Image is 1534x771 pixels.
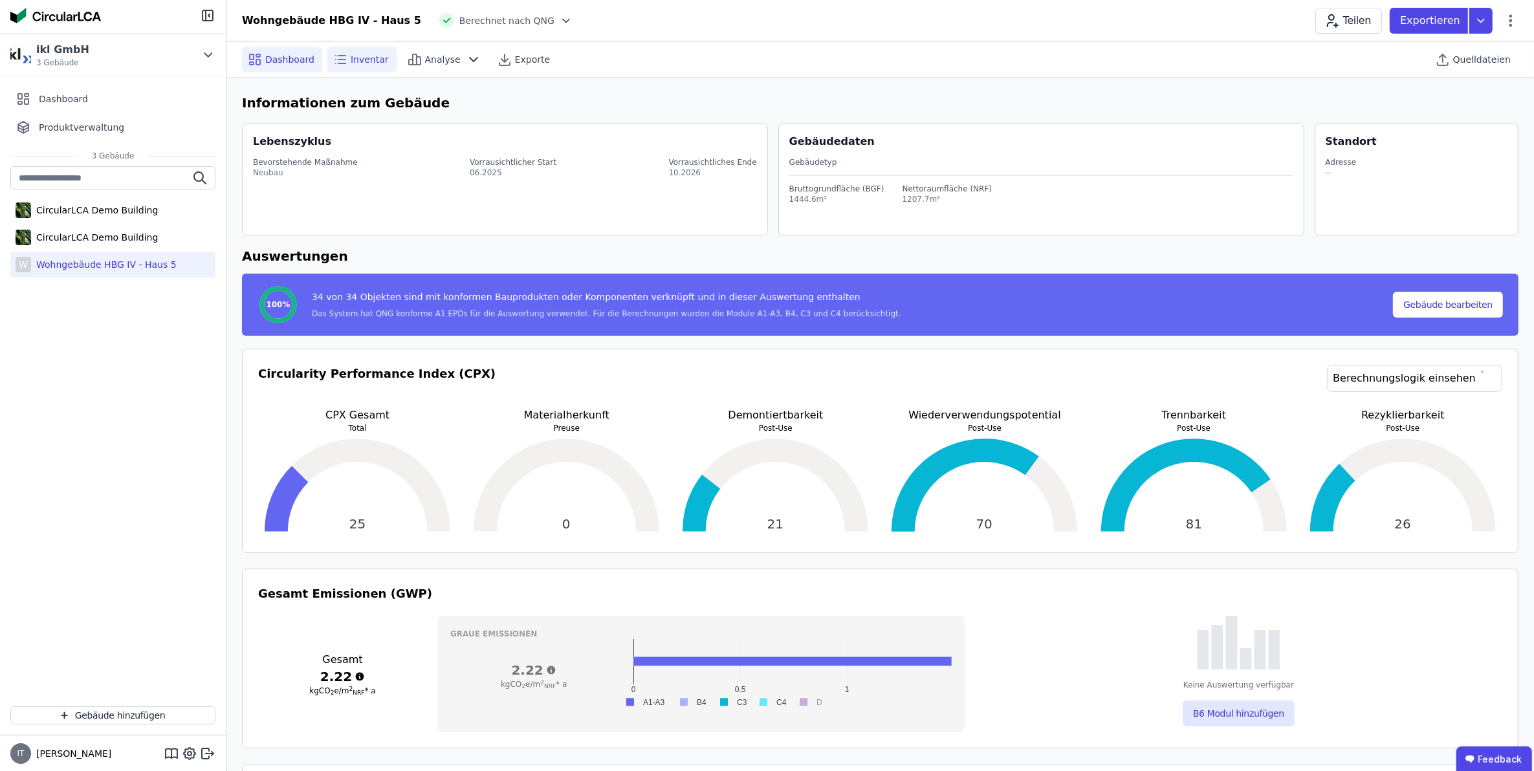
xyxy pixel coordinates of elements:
div: 10.2026 [668,168,756,178]
sub: 2 [521,683,525,690]
button: Teilen [1315,8,1382,34]
img: ikl GmbH [10,45,31,65]
button: Gebäude bearbeiten [1393,292,1503,318]
h3: Gesamt [258,652,427,668]
p: Preuse [467,423,666,433]
div: ikl GmbH [36,42,89,58]
span: kgCO e/m * a [309,686,375,695]
span: Inventar [351,53,389,66]
p: Rezyklierbarkeit [1304,407,1502,423]
p: CPX Gesamt [258,407,457,423]
div: Vorrausichtliches Ende [668,157,756,168]
div: CircularLCA Demo Building [31,231,158,244]
span: Berechnet nach QNG [459,14,554,27]
p: Wiederverwendungspotential [885,407,1084,423]
div: 34 von 34 Objekten sind mit konformen Bauprodukten oder Komponenten verknüpft und in dieser Auswe... [312,290,901,309]
p: Total [258,423,457,433]
span: Exporte [515,53,550,66]
span: kgCO e/m * a [501,680,567,689]
img: empty-state [1197,616,1280,669]
span: 3 Gebäude [79,151,148,161]
div: Das System hat QNG konforme A1 EPDs für die Auswertung verwendet. Für die Berechnungen wurden die... [312,309,901,319]
h6: Informationen zum Gebäude [242,93,1518,113]
span: Quelldateien [1453,53,1511,66]
span: Produktverwaltung [39,121,124,134]
p: Exportieren [1400,13,1463,28]
div: Neubau [253,168,358,178]
span: Analyse [425,53,461,66]
h3: Circularity Performance Index (CPX) [258,365,496,407]
div: Wohngebäude HBG IV - Haus 5 [242,13,421,28]
img: CircularLCA Demo Building [16,200,31,221]
div: Bevorstehende Maßnahme [253,157,358,168]
sub: NRF [353,690,364,696]
div: 06.2025 [470,168,556,178]
p: Demontiertbarkeit [676,407,875,423]
h3: 2.22 [450,661,617,679]
span: [PERSON_NAME] [31,747,111,760]
button: Gebäude hinzufügen [10,706,215,724]
h3: Graue Emissionen [450,629,952,639]
div: Wohngebäude HBG IV - Haus 5 [31,258,177,271]
div: Bruttogrundfläche (BGF) [789,184,884,194]
span: IT [17,750,25,757]
div: 1207.7m² [903,194,992,204]
sup: 2 [540,679,544,686]
img: CircularLCA Demo Building [16,227,31,248]
p: Post-Use [676,423,875,433]
p: Post-Use [885,423,1084,433]
div: W [16,257,31,272]
div: Gebäudetyp [789,157,1293,168]
img: Concular [10,8,101,23]
span: 100% [266,299,290,310]
p: Post-Use [1304,423,1502,433]
a: Berechnungslogik einsehen [1327,365,1502,392]
sup: 2 [349,686,353,692]
p: Post-Use [1095,423,1293,433]
div: Keine Auswertung verfügbar [1183,680,1294,690]
span: 3 Gebäude [36,58,89,68]
p: Materialherkunft [467,407,666,423]
div: Nettoraumfläche (NRF) [903,184,992,194]
div: Vorrausichtlicher Start [470,157,556,168]
sub: 2 [331,690,334,696]
button: B6 Modul hinzufügen [1183,700,1295,726]
div: Adresse [1326,157,1357,168]
div: CircularLCA Demo Building [31,204,158,217]
div: 1444.6m² [789,194,884,204]
h3: Gesamt Emissionen (GWP) [258,585,1502,603]
span: Dashboard [265,53,314,66]
div: Lebenszyklus [253,134,331,149]
h6: Auswertungen [242,246,1518,266]
p: Trennbarkeit [1095,407,1293,423]
span: Dashboard [39,92,88,105]
div: Gebäudedaten [789,134,1304,149]
sub: NRF [544,683,556,690]
h3: 2.22 [258,668,427,686]
div: -- [1326,168,1357,178]
div: Standort [1326,134,1377,149]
